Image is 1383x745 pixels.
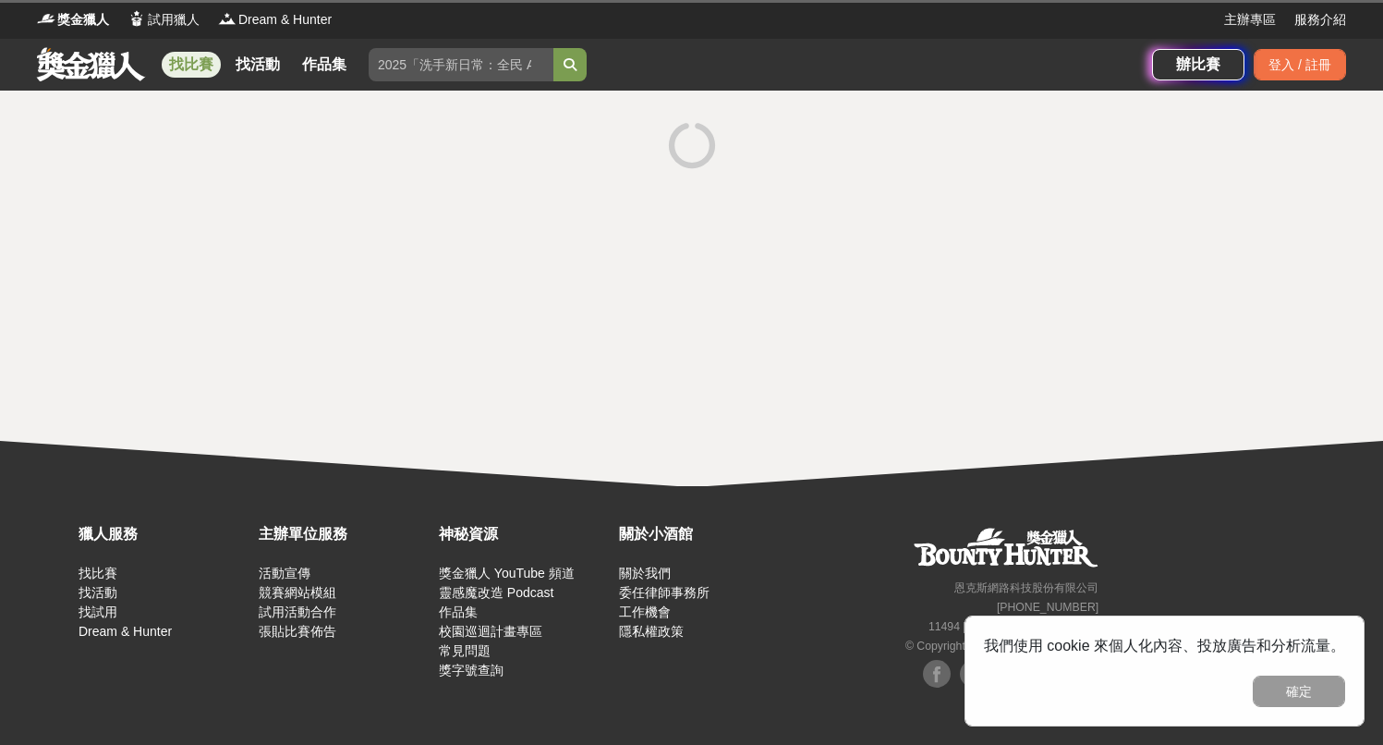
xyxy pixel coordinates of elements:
[905,640,1098,653] small: © Copyright 2025 . All Rights Reserved.
[57,10,109,30] span: 獎金獵人
[148,10,200,30] span: 試用獵人
[79,585,117,600] a: 找活動
[259,605,336,619] a: 試用活動合作
[439,523,610,545] div: 神秘資源
[218,10,332,30] a: LogoDream & Hunter
[238,10,332,30] span: Dream & Hunter
[954,581,1098,594] small: 恩克斯網路科技股份有限公司
[37,9,55,28] img: Logo
[1253,676,1345,707] button: 確定
[960,660,988,688] img: Facebook
[127,10,200,30] a: Logo試用獵人
[295,52,354,78] a: 作品集
[928,620,1098,633] small: 11494 [STREET_ADDRESS] 3 樓
[228,52,287,78] a: 找活動
[439,566,575,580] a: 獎金獵人 YouTube 頻道
[259,523,430,545] div: 主辦單位服務
[259,585,336,600] a: 競賽網站模組
[79,605,117,619] a: 找試用
[439,624,542,639] a: 校園巡迴計畫專區
[79,624,172,639] a: Dream & Hunter
[923,660,951,688] img: Facebook
[218,9,237,28] img: Logo
[127,9,146,28] img: Logo
[369,48,553,81] input: 2025「洗手新日常：全民 ALL IN」洗手歌全台徵選
[619,605,671,619] a: 工作機會
[619,585,710,600] a: 委任律師事務所
[619,523,790,545] div: 關於小酒館
[1254,49,1346,80] div: 登入 / 註冊
[79,566,117,580] a: 找比賽
[79,523,249,545] div: 獵人服務
[439,585,553,600] a: 靈感魔改造 Podcast
[997,601,1098,614] small: [PHONE_NUMBER]
[439,605,478,619] a: 作品集
[1224,10,1276,30] a: 主辦專區
[37,10,109,30] a: Logo獎金獵人
[439,643,491,658] a: 常見問題
[439,663,503,678] a: 獎字號查詢
[162,52,221,78] a: 找比賽
[1294,10,1346,30] a: 服務介紹
[984,638,1345,653] span: 我們使用 cookie 來個人化內容、投放廣告和分析流量。
[619,566,671,580] a: 關於我們
[1152,49,1244,80] a: 辦比賽
[619,624,684,639] a: 隱私權政策
[259,624,336,639] a: 張貼比賽佈告
[259,566,310,580] a: 活動宣傳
